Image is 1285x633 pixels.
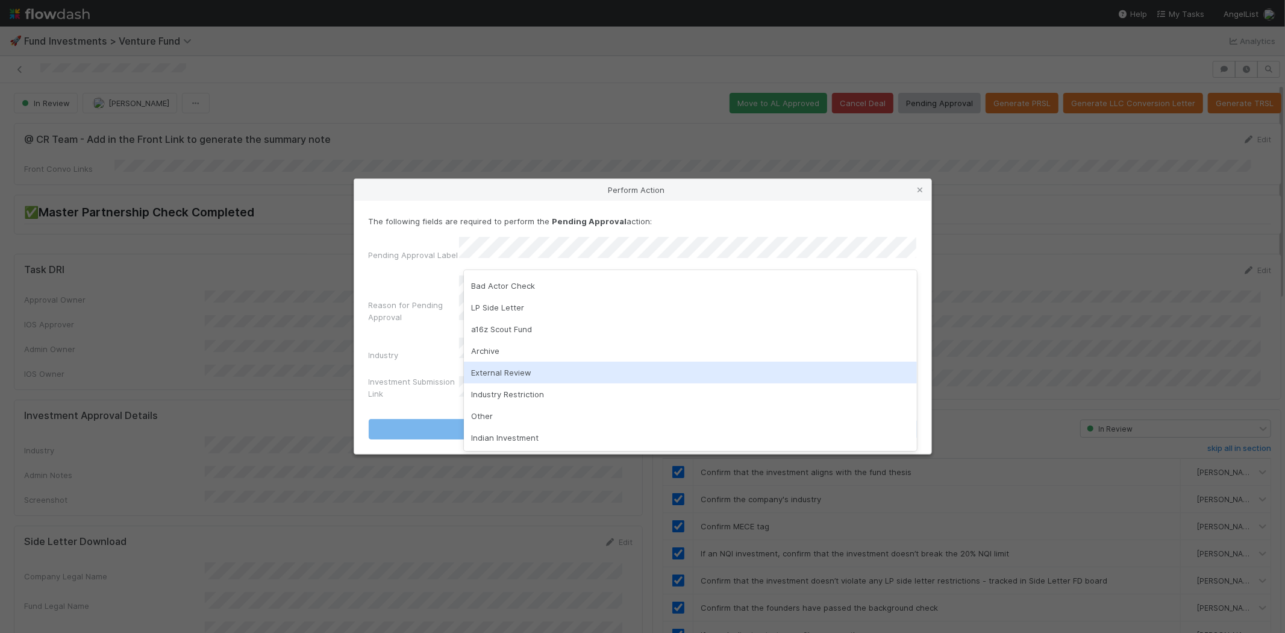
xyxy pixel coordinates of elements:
[464,427,917,449] div: Indian Investment
[464,383,917,405] div: Industry Restriction
[464,275,917,297] div: Bad Actor Check
[552,216,627,226] strong: Pending Approval
[369,419,917,439] button: Pending Approval
[369,299,459,323] label: Reason for Pending Approval
[464,318,917,340] div: a16z Scout Fund
[464,297,917,318] div: LP Side Letter
[464,405,917,427] div: Other
[354,179,931,201] div: Perform Action
[464,362,917,383] div: External Review
[369,349,399,361] label: Industry
[369,215,917,227] p: The following fields are required to perform the action:
[369,249,458,261] label: Pending Approval Label
[464,340,917,362] div: Archive
[369,376,459,400] label: Investment Submission Link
